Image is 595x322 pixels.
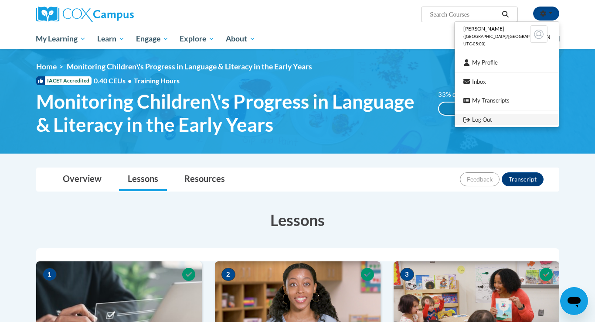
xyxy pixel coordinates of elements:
span: Engage [136,34,169,44]
a: Explore [174,29,220,49]
a: My Profile [455,57,559,68]
a: My Learning [31,29,92,49]
span: Explore [180,34,214,44]
a: Lessons [119,168,167,191]
button: Feedback [460,172,500,186]
span: IACET Accredited [36,76,92,85]
a: Resources [176,168,234,191]
a: My Transcripts [455,95,559,106]
a: Overview [54,168,110,191]
span: Monitoring Children\'s Progress in Language & Literacy in the Early Years [36,90,425,136]
span: • [128,76,132,85]
a: Cox Campus [36,7,202,22]
a: Inbox [455,76,559,87]
button: Account Settings [533,7,559,21]
a: Logout [455,114,559,125]
div: Main menu [23,29,572,49]
a: Learn [92,29,130,49]
span: 2 [221,268,235,281]
label: 33% complete [438,90,488,99]
span: ([GEOGRAPHIC_DATA]/[GEOGRAPHIC_DATA] UTC-05:00) [463,34,550,46]
a: Engage [130,29,174,49]
div: 33% complete [439,103,478,115]
button: Transcript [502,172,544,186]
a: About [220,29,261,49]
input: Search Courses [429,9,499,20]
span: About [226,34,255,44]
span: 0.40 CEUs [94,76,134,86]
span: Training Hours [134,76,180,85]
span: [PERSON_NAME] [463,25,504,32]
a: Home [36,62,57,71]
button: Search [499,9,512,20]
span: Monitoring Children\'s Progress in Language & Literacy in the Early Years [67,62,312,71]
span: My Learning [36,34,86,44]
iframe: Button to launch messaging window [560,287,588,315]
span: 1 [43,268,57,281]
span: Learn [97,34,125,44]
img: Cox Campus [36,7,134,22]
h3: Lessons [36,209,559,231]
span: 3 [400,268,414,281]
img: Learner Profile Avatar [530,25,547,43]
